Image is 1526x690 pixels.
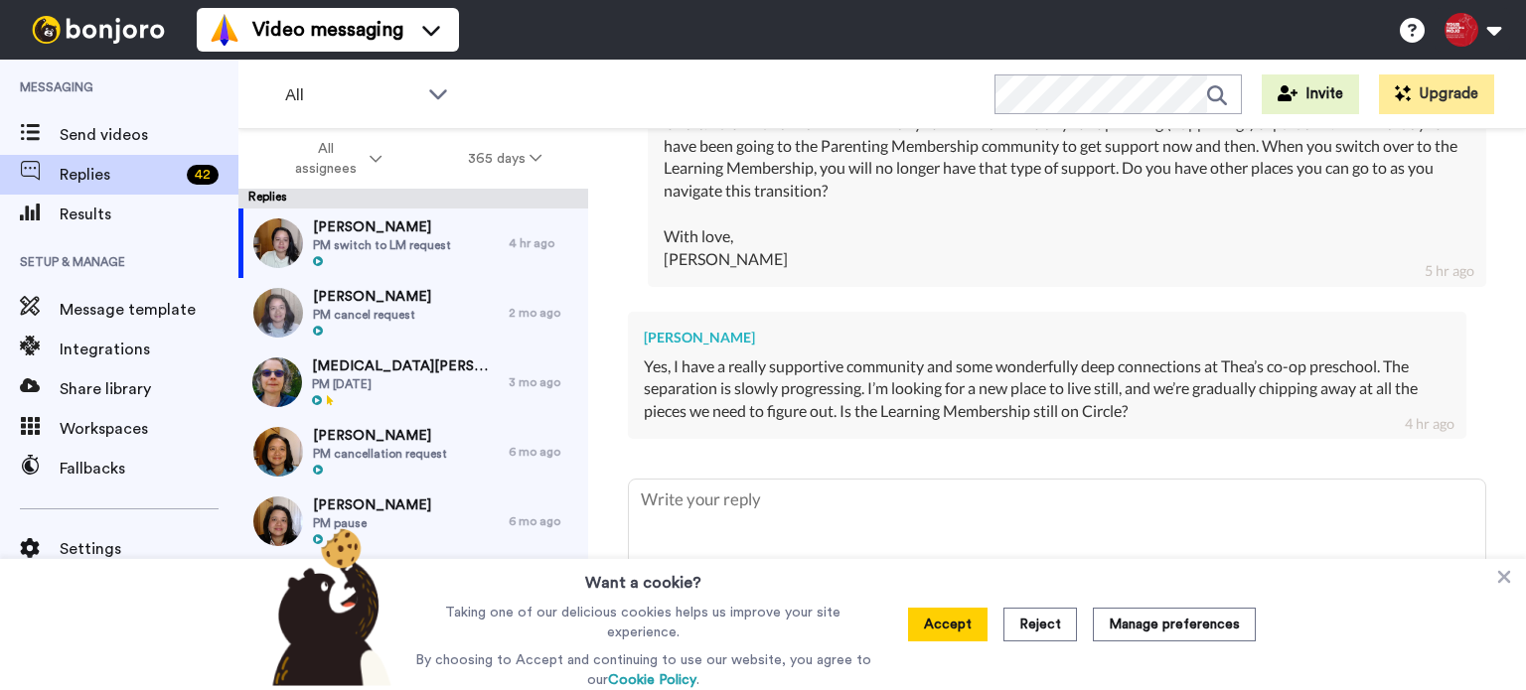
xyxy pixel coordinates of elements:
[644,328,1450,347] div: [PERSON_NAME]
[312,356,499,376] span: [MEDICAL_DATA][PERSON_NAME]
[509,305,578,321] div: 2 mo ago
[585,559,701,595] h3: Want a cookie?
[242,131,425,187] button: All assignees
[238,189,588,208] div: Replies
[313,446,447,462] span: PM cancellation request
[644,355,1450,424] div: Yes, I have a really supportive community and some wonderfully deep connections at Thea’s co-op p...
[313,217,451,237] span: [PERSON_NAME]
[60,203,238,226] span: Results
[313,495,431,515] span: [PERSON_NAME]
[1379,74,1494,114] button: Upgrade
[24,16,173,44] img: bj-logo-header-white.svg
[608,673,696,687] a: Cookie Policy
[60,338,238,361] span: Integrations
[60,298,238,322] span: Message template
[60,457,238,481] span: Fallbacks
[238,417,588,486] a: [PERSON_NAME]PM cancellation request6 mo ago
[187,165,219,185] div: 42
[509,235,578,251] div: 4 hr ago
[1093,608,1256,641] button: Manage preferences
[313,287,431,307] span: [PERSON_NAME]
[238,486,588,556] a: [PERSON_NAME]PM pause6 mo ago
[312,376,499,392] span: PM [DATE]
[285,83,418,107] span: All
[425,141,585,177] button: 365 days
[509,374,578,390] div: 3 mo ago
[254,527,401,686] img: bear-with-cookie.png
[313,237,451,253] span: PM switch to LM request
[60,377,238,401] span: Share library
[252,357,302,407] img: 7d8cd6b8-7d4b-4a44-8514-45a831c7da44-thumb.jpg
[313,515,431,531] span: PM pause
[1003,608,1077,641] button: Reject
[509,513,578,529] div: 6 mo ago
[1405,414,1454,434] div: 4 hr ago
[253,427,303,477] img: ea1636cf-0f16-4676-9bcf-221e548ce8cd-thumb.jpg
[313,426,447,446] span: [PERSON_NAME]
[313,307,431,323] span: PM cancel request
[60,537,238,561] span: Settings
[509,444,578,460] div: 6 mo ago
[60,163,179,187] span: Replies
[1262,74,1359,114] button: Invite
[664,67,1470,271] div: Hi [PERSON_NAME], Got it! I also wanted to check in with you when it comes to your upcoming (happ...
[253,218,303,268] img: cb74b3f5-04f7-43f4-89a2-529eda48491a-thumb.jpg
[253,288,303,338] img: 711b6422-1583-4927-bad9-d0f3487ede93-thumb.jpg
[60,123,238,147] span: Send videos
[238,278,588,347] a: [PERSON_NAME]PM cancel request2 mo ago
[252,16,403,44] span: Video messaging
[209,14,240,46] img: vm-color.svg
[629,480,1485,607] textarea: To enrich screen reader interactions, please activate Accessibility in Grammarly extension settings
[238,208,588,278] a: [PERSON_NAME]PM switch to LM request4 hr ago
[1425,261,1474,281] div: 5 hr ago
[410,650,876,690] p: By choosing to Accept and continuing to use our website, you agree to our .
[285,139,366,179] span: All assignees
[908,608,988,641] button: Accept
[60,417,238,441] span: Workspaces
[253,496,303,546] img: 98796a98-c2a6-4dde-9ea4-c3b96a8c7f93-thumb.jpg
[238,556,588,625] a: [PERSON_NAME]visited [GEOGRAPHIC_DATA] [DATE]10 mo ago
[238,347,588,417] a: [MEDICAL_DATA][PERSON_NAME]PM [DATE]3 mo ago
[410,603,876,642] p: Taking one of our delicious cookies helps us improve your site experience.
